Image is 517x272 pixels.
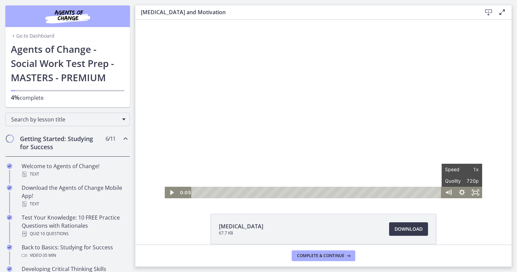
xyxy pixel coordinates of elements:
div: Text [22,170,127,178]
span: Download [395,225,423,233]
div: Video [22,251,127,259]
div: Back to Basics: Studying for Success [22,243,127,259]
h3: [MEDICAL_DATA] and Motivation [141,8,471,16]
div: Text [22,200,127,208]
a: Download [389,222,428,236]
h2: Getting Started: Studying for Success [20,135,103,151]
button: Speed1x [306,144,347,156]
button: Quality720p [306,156,347,167]
span: Complete & continue [297,253,344,258]
a: Go to Dashboard [11,32,54,39]
span: 1x [327,144,343,156]
span: 720p [327,156,343,167]
span: 67.7 KB [219,230,263,236]
div: Welcome to Agents of Change! [22,162,127,178]
span: Quality [310,156,327,167]
i: Completed [7,245,12,250]
span: Search by lesson title [11,116,119,123]
button: Fullscreen [333,167,347,179]
span: 6 / 11 [106,135,115,143]
img: Agents of Change Social Work Test Prep [27,8,108,24]
span: Speed [310,144,327,156]
i: Completed [7,163,12,169]
span: · 10 Questions [39,230,69,238]
button: Mute [306,167,320,179]
i: Completed [7,215,12,220]
i: Completed [7,266,12,272]
i: Completed [7,185,12,190]
button: Complete & continue [292,250,355,261]
button: Hide settings menu [320,167,333,179]
span: 4% [11,93,20,101]
div: Test Your Knowledge: 10 FREE Practice Questions with Rationales [22,213,127,238]
p: complete [11,93,125,102]
span: · 35 min [42,251,56,259]
span: [MEDICAL_DATA] [219,222,263,230]
h1: Agents of Change - Social Work Test Prep - MASTERS - PREMIUM [11,42,125,85]
div: Quiz [22,230,127,238]
div: Search by lesson title [5,113,130,126]
iframe: Video Lesson [135,20,512,198]
div: Download the Agents of Change Mobile App! [22,184,127,208]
